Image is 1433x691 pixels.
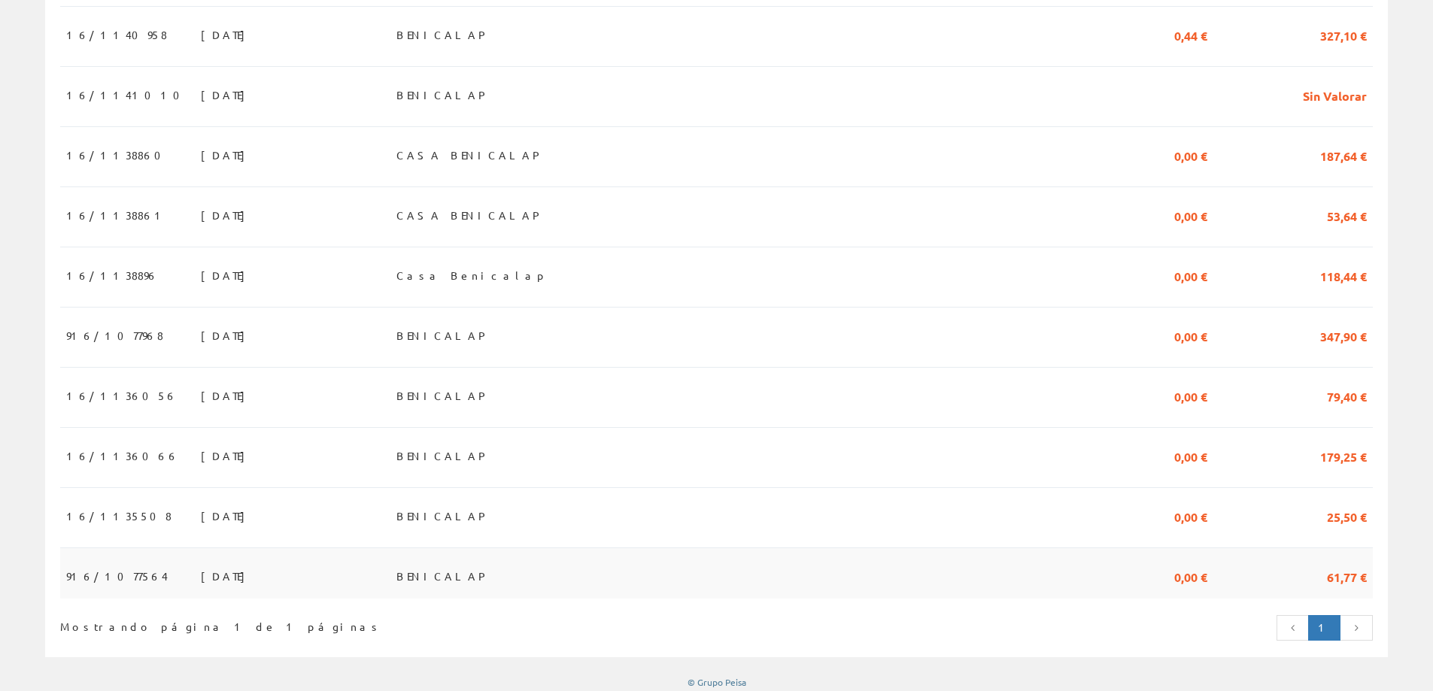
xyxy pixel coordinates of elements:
span: BENICALAP [396,82,489,108]
span: 0,00 € [1174,323,1207,348]
span: BENICALAP [396,22,489,47]
span: 16/1138860 [66,142,170,168]
span: 53,64 € [1327,202,1367,228]
span: 118,44 € [1320,262,1367,288]
span: 0,00 € [1174,443,1207,468]
span: 327,10 € [1320,22,1367,47]
span: 16/1135508 [66,503,172,529]
a: Página siguiente [1340,615,1373,641]
span: [DATE] [201,262,253,288]
span: BENICALAP [396,503,489,529]
span: [DATE] [201,202,253,228]
span: [DATE] [201,383,253,408]
span: 0,00 € [1174,503,1207,529]
span: 0,44 € [1174,22,1207,47]
span: BENICALAP [396,563,489,589]
span: 916/1077564 [66,563,168,589]
a: Página actual [1308,615,1340,641]
span: [DATE] [201,563,253,589]
span: [DATE] [201,323,253,348]
span: 25,50 € [1327,503,1367,529]
span: [DATE] [201,82,253,108]
span: 61,77 € [1327,563,1367,589]
span: BENICALAP [396,323,489,348]
span: BENICALAP [396,383,489,408]
span: 16/1136066 [66,443,179,468]
span: [DATE] [201,443,253,468]
div: Mostrando página 1 de 1 páginas [60,614,594,635]
span: 0,00 € [1174,202,1207,228]
a: Página anterior [1277,615,1310,641]
span: Casa Benicalap [396,262,548,288]
span: 187,64 € [1320,142,1367,168]
span: 16/1136056 [66,383,178,408]
span: CASA BENICALAP [396,202,543,228]
div: © Grupo Peisa [45,676,1388,689]
span: [DATE] [201,503,253,529]
span: 16/1138896 [66,262,159,288]
span: 16/1138861 [66,202,167,228]
span: 79,40 € [1327,383,1367,408]
span: [DATE] [201,22,253,47]
span: 16/1141010 [66,82,189,108]
span: [DATE] [201,142,253,168]
span: 0,00 € [1174,142,1207,168]
span: 347,90 € [1320,323,1367,348]
span: 0,00 € [1174,262,1207,288]
span: Sin Valorar [1303,82,1367,108]
span: 916/1077968 [66,323,163,348]
span: BENICALAP [396,443,489,468]
span: CASA BENICALAP [396,142,543,168]
span: 0,00 € [1174,563,1207,589]
span: 0,00 € [1174,383,1207,408]
span: 179,25 € [1320,443,1367,468]
span: 16/1140958 [66,22,167,47]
